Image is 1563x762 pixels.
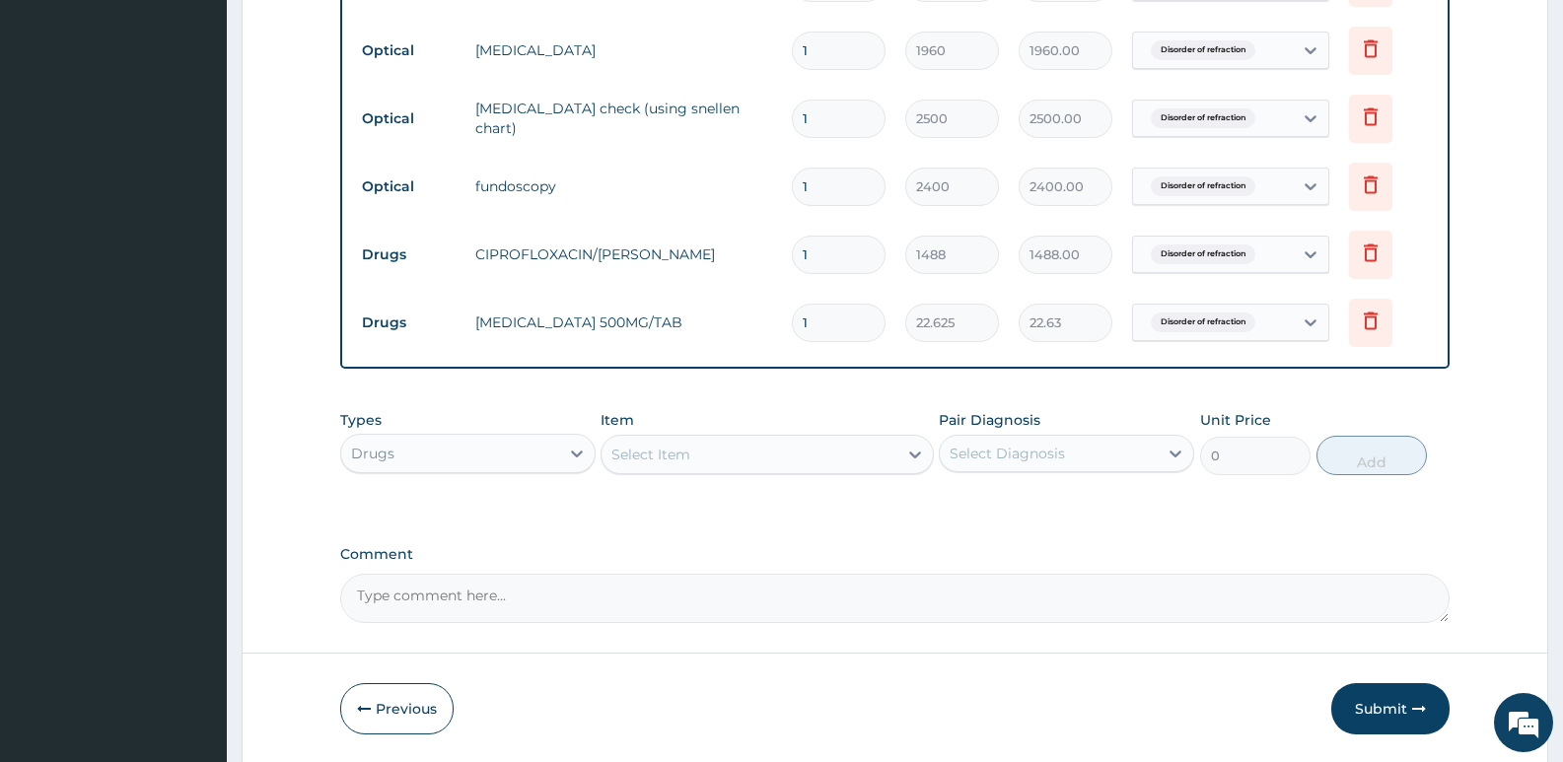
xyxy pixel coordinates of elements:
img: d_794563401_company_1708531726252_794563401 [36,99,80,148]
label: Pair Diagnosis [939,410,1040,430]
span: Disorder of refraction [1151,108,1255,128]
span: Disorder of refraction [1151,40,1255,60]
button: Add [1316,436,1427,475]
td: [MEDICAL_DATA] 500MG/TAB [465,303,782,342]
div: Select Item [611,445,690,464]
span: Disorder of refraction [1151,312,1255,332]
label: Types [340,412,382,429]
div: Chat with us now [103,110,331,136]
button: Submit [1331,683,1450,734]
div: Drugs [351,444,394,463]
textarea: Type your message and hit 'Enter' [10,538,376,607]
td: Optical [352,169,465,205]
label: Item [601,410,634,430]
label: Comment [340,546,1450,563]
td: [MEDICAL_DATA] [465,31,782,70]
div: Select Diagnosis [950,444,1065,463]
span: We're online! [114,248,272,448]
td: CIPROFLOXACIN/[PERSON_NAME] [465,235,782,274]
label: Unit Price [1200,410,1271,430]
button: Previous [340,683,454,734]
td: Drugs [352,305,465,341]
td: Optical [352,33,465,69]
span: Disorder of refraction [1151,176,1255,196]
td: Optical [352,101,465,137]
div: Minimize live chat window [323,10,371,57]
td: Drugs [352,237,465,273]
td: fundoscopy [465,167,782,206]
span: Disorder of refraction [1151,244,1255,264]
td: [MEDICAL_DATA] check (using snellen chart) [465,89,782,148]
